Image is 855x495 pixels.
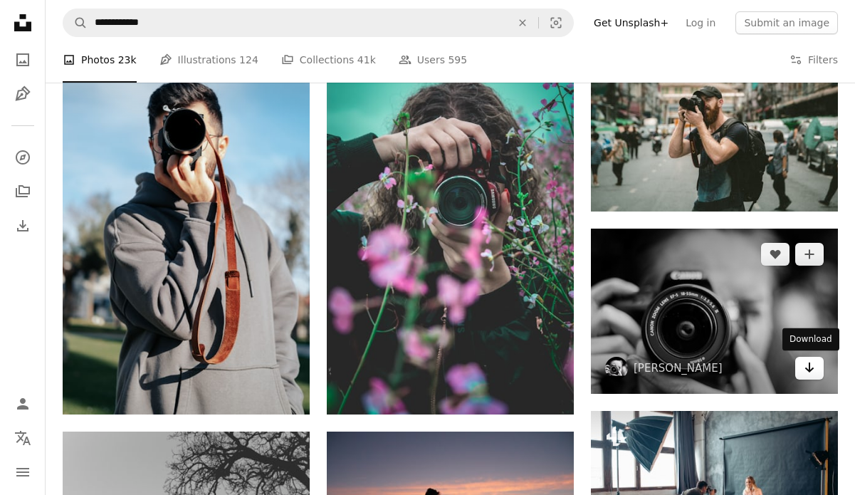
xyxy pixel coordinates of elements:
a: [PERSON_NAME] [634,361,723,375]
a: Illustrations [9,80,37,108]
a: shallow focus photography of man using a DSLR camera [591,121,838,134]
a: Download History [9,212,37,240]
img: person taking photo using Canon camera in shallow focus lens [591,229,838,394]
a: Get Unsplash+ [585,11,677,34]
button: Filters [790,37,838,83]
img: selective focus of woman behind pink flowers holding red Samsung bridge camera about to take phot... [327,44,574,415]
a: Illustrations 124 [159,37,258,83]
a: Home — Unsplash [9,9,37,40]
a: Explore [9,143,37,172]
button: Like [761,243,790,266]
span: 124 [239,52,258,68]
form: Find visuals sitewide [63,9,574,37]
img: Go to Ailbhe Flynn's profile [605,357,628,380]
button: Visual search [539,9,573,36]
button: Language [9,424,37,452]
a: person taking photo using Canon camera in shallow focus lens [591,304,838,317]
img: a man taking a picture with a camera [63,44,310,415]
a: Collections [9,177,37,206]
img: shallow focus photography of man using a DSLR camera [591,44,838,212]
a: Collections 41k [281,37,376,83]
a: a man taking a picture with a camera [63,223,310,236]
a: Log in [677,11,724,34]
button: Add to Collection [795,243,824,266]
div: Download [782,328,839,351]
a: Photos [9,46,37,74]
span: 41k [357,52,376,68]
a: Download [795,357,824,380]
button: Clear [507,9,538,36]
a: Log in / Sign up [9,390,37,418]
button: Menu [9,458,37,486]
a: Users 595 [399,37,467,83]
button: Submit an image [735,11,838,34]
a: selective focus of woman behind pink flowers holding red Samsung bridge camera about to take phot... [327,223,574,236]
button: Search Unsplash [63,9,88,36]
span: 595 [448,52,467,68]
